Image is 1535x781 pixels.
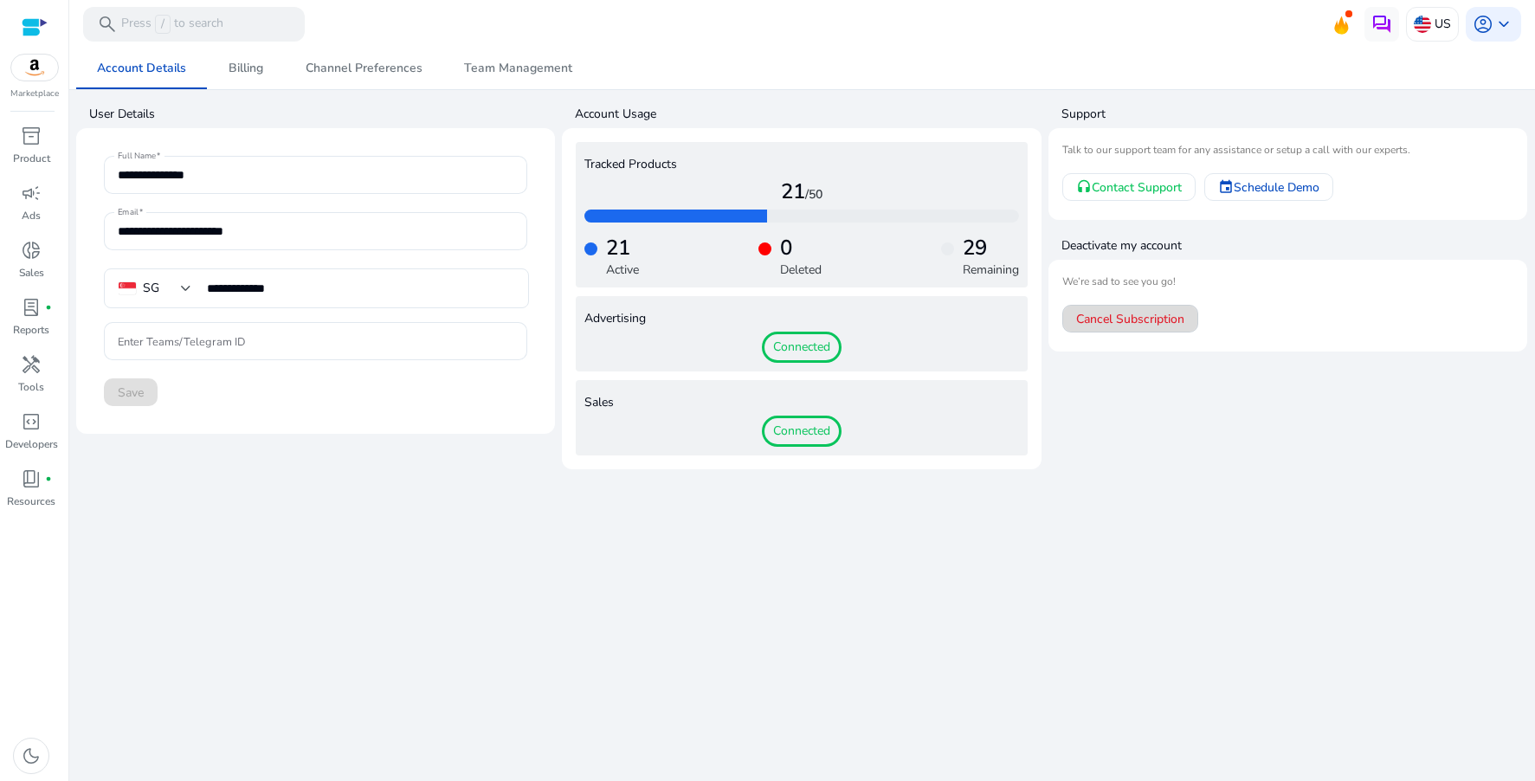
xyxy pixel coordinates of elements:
mat-card-subtitle: We’re sad to see you go! [1062,274,1513,290]
mat-label: Email [118,207,139,219]
span: Connected [762,332,842,363]
p: Remaining [963,261,1019,279]
h4: User Details [89,106,555,123]
p: Product [13,151,50,166]
span: Account Details [97,62,186,74]
span: account_circle [1473,14,1493,35]
h4: 29 [963,236,1019,261]
p: Resources [7,494,55,509]
p: Developers [5,436,58,452]
h4: 0 [780,236,822,261]
span: Cancel Subscription [1076,310,1184,328]
h4: Advertising [584,312,1018,326]
p: Reports [13,322,49,338]
p: Press to search [121,15,223,34]
span: fiber_manual_record [45,304,52,311]
p: Sales [19,265,44,281]
span: dark_mode [21,745,42,766]
span: campaign [21,183,42,203]
span: Team Management [464,62,572,74]
span: Billing [229,62,263,74]
span: Schedule Demo [1234,178,1319,197]
p: Ads [22,208,41,223]
span: book_4 [21,468,42,489]
h4: Deactivate my account [1061,237,1527,255]
span: donut_small [21,240,42,261]
span: search [97,14,118,35]
span: keyboard_arrow_down [1493,14,1514,35]
span: /50 [805,186,822,203]
img: us.svg [1414,16,1431,33]
div: SG [143,279,159,298]
mat-icon: headset [1076,179,1092,195]
span: handyman [21,354,42,375]
span: code_blocks [21,411,42,432]
h4: 21 [584,179,1018,204]
h4: Account Usage [575,106,1041,123]
p: US [1435,9,1451,39]
span: Channel Preferences [306,62,422,74]
p: Tools [18,379,44,395]
a: Contact Support [1062,173,1196,201]
mat-label: Full Name [118,151,156,163]
h4: 21 [606,236,639,261]
h4: Tracked Products [584,158,1018,172]
img: amazon.svg [11,55,58,81]
mat-card-subtitle: Talk to our support team for any assistance or setup a call with our experts. [1062,142,1513,158]
p: Marketplace [10,87,59,100]
mat-icon: event [1218,179,1234,195]
h4: Support [1061,106,1527,123]
span: inventory_2 [21,126,42,146]
span: lab_profile [21,297,42,318]
h4: Sales [584,396,1018,410]
span: Contact Support [1092,178,1182,197]
span: Connected [762,416,842,447]
p: Active [606,261,639,279]
span: fiber_manual_record [45,475,52,482]
p: Deleted [780,261,822,279]
a: Cancel Subscription [1062,305,1198,332]
span: / [155,15,171,34]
